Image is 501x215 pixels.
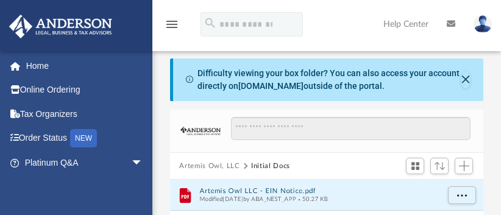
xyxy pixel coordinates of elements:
[251,161,290,172] button: Initial Docs
[461,71,471,88] button: Close
[199,188,438,196] button: Artemis Owl LLC - EIN Notice.pdf
[197,67,461,93] div: Difficulty viewing your box folder? You can also access your account directly on outside of the p...
[5,15,116,38] img: Anderson Advisors Platinum Portal
[9,78,162,102] a: Online Ordering
[231,117,470,140] input: Search files and folders
[179,161,240,172] button: Artemis Owl, LLC
[204,16,217,30] i: search
[9,54,162,78] a: Home
[70,129,97,147] div: NEW
[165,17,179,32] i: menu
[165,23,179,32] a: menu
[474,15,492,33] img: User Pic
[9,102,162,126] a: Tax Organizers
[131,150,155,175] span: arrow_drop_down
[9,150,162,175] a: Platinum Q&Aarrow_drop_down
[9,126,162,151] a: Order StatusNEW
[199,196,296,202] span: Modified [DATE] by ABA_NEST_APP
[296,196,328,202] span: 50.27 KB
[238,81,304,91] a: [DOMAIN_NAME]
